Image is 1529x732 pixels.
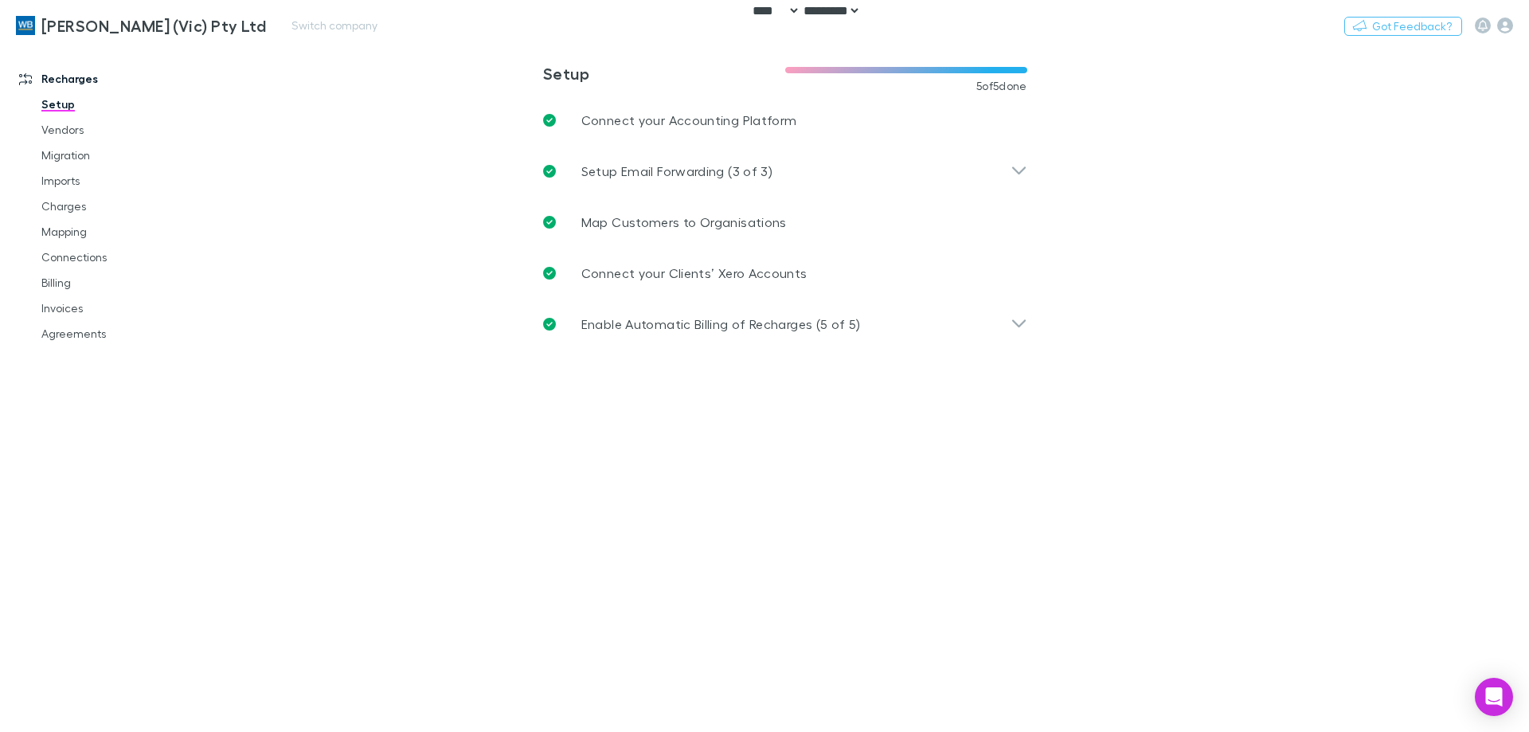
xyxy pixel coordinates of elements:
div: Setup Email Forwarding (3 of 3) [530,146,1040,197]
span: 5 of 5 done [976,80,1027,92]
a: [PERSON_NAME] (Vic) Pty Ltd [6,6,276,45]
a: Connections [25,245,215,270]
div: Open Intercom Messenger [1475,678,1513,716]
a: Mapping [25,219,215,245]
a: Billing [25,270,215,296]
p: Connect your Accounting Platform [581,111,797,130]
h3: [PERSON_NAME] (Vic) Pty Ltd [41,16,266,35]
button: Switch company [282,16,387,35]
p: Connect your Clients’ Xero Accounts [581,264,808,283]
a: Map Customers to Organisations [530,197,1040,248]
p: Enable Automatic Billing of Recharges (5 of 5) [581,315,861,334]
h3: Setup [543,64,785,83]
a: Agreements [25,321,215,346]
a: Charges [25,194,215,219]
a: Recharges [3,66,215,92]
img: William Buck (Vic) Pty Ltd's Logo [16,16,35,35]
p: Map Customers to Organisations [581,213,787,232]
a: Vendors [25,117,215,143]
a: Invoices [25,296,215,321]
a: Connect your Clients’ Xero Accounts [530,248,1040,299]
a: Imports [25,168,215,194]
p: Setup Email Forwarding (3 of 3) [581,162,772,181]
button: Got Feedback? [1344,17,1462,36]
a: Migration [25,143,215,168]
a: Connect your Accounting Platform [530,95,1040,146]
div: Enable Automatic Billing of Recharges (5 of 5) [530,299,1040,350]
a: Setup [25,92,215,117]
